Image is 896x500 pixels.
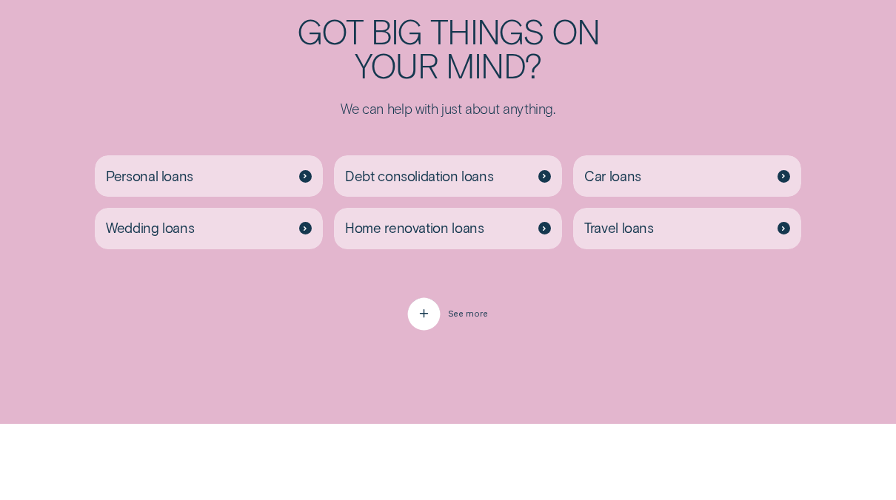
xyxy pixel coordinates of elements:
[106,220,194,237] span: Wedding loans
[448,308,488,319] span: See more
[584,220,654,237] span: Travel loans
[584,168,641,185] span: Car loans
[408,298,487,330] button: See more
[244,101,652,118] p: We can help with just about anything.
[345,220,484,237] span: Home renovation loans
[345,168,493,185] span: Debt consolidation loans
[334,208,563,250] a: Home renovation loans
[244,14,652,81] h2: Got big things on your mind?
[95,208,324,250] a: Wedding loans
[573,208,802,250] a: Travel loans
[106,168,193,185] span: Personal loans
[334,155,563,197] a: Debt consolidation loans
[95,155,324,197] a: Personal loans
[573,155,802,197] a: Car loans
